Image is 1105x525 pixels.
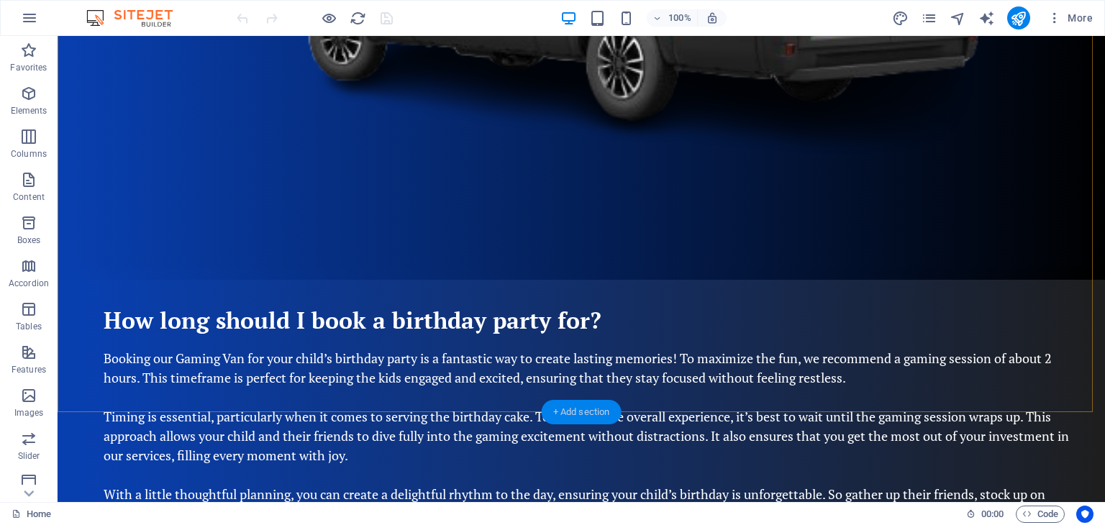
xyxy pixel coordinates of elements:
span: Code [1022,506,1058,523]
button: More [1042,6,1099,29]
i: On resize automatically adjust zoom level to fit chosen device. [706,12,719,24]
p: Content [13,191,45,203]
p: Elements [11,105,47,117]
p: Tables [16,321,42,332]
button: design [892,9,909,27]
p: Favorites [10,62,47,73]
span: 00 00 [981,506,1004,523]
div: + Add section [542,400,622,424]
span: : [991,508,993,519]
span: More [1047,11,1093,25]
img: Editor Logo [83,9,191,27]
button: Usercentrics [1076,506,1093,523]
button: pages [921,9,938,27]
i: Pages (Ctrl+Alt+S) [921,10,937,27]
i: Navigator [950,10,966,27]
p: Images [14,407,44,419]
button: publish [1007,6,1030,29]
h6: Session time [966,506,1004,523]
i: Publish [1010,10,1027,27]
p: Boxes [17,234,41,246]
button: reload [349,9,366,27]
p: Columns [11,148,47,160]
button: navigator [950,9,967,27]
p: Accordion [9,278,49,289]
i: AI Writer [978,10,995,27]
button: 100% [647,9,698,27]
p: Slider [18,450,40,462]
i: Reload page [350,10,366,27]
i: Design (Ctrl+Alt+Y) [892,10,909,27]
button: text_generator [978,9,996,27]
a: Click to cancel selection. Double-click to open Pages [12,506,51,523]
p: Features [12,364,46,375]
button: Code [1016,506,1065,523]
button: Click here to leave preview mode and continue editing [320,9,337,27]
h6: 100% [668,9,691,27]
